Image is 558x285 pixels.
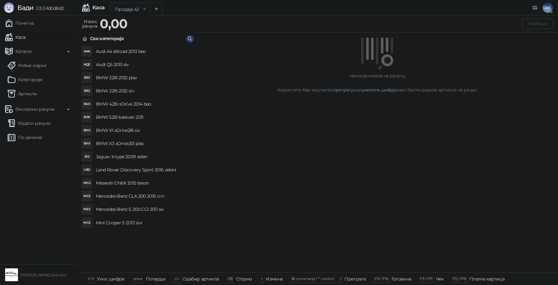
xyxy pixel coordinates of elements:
a: претрагу [333,87,353,93]
h4: BMW 328i 2012 siv [96,86,191,96]
div: ME2 [82,204,92,214]
strong: 0,00 [100,16,127,31]
img: Logo [4,3,14,13]
span: f [340,276,341,281]
span: F12 / F18 [452,276,466,281]
span: ↑/↓ [174,276,179,281]
span: 3.11.3-fd0d8d3 [33,5,63,11]
span: AK [543,3,553,13]
h4: Jaguar X-type 2009 zelen [96,151,191,162]
div: Платна картица [469,275,504,283]
div: B4X [82,99,92,109]
div: AQ2 [82,59,92,70]
h4: BMW X3 xDrive20i plav [96,138,191,149]
span: + [261,276,263,281]
span: ⌫ [227,276,232,281]
span: ⌘ command / ⌃ control [291,276,334,281]
a: Каса [5,31,25,44]
div: AAA [82,46,92,56]
div: BXX [82,138,92,149]
div: Одабир артикла [182,275,219,283]
img: 64x64-companyLogo-656abe8e-fc8b-482c-b8ca-49f9280bafb6.png [5,268,18,281]
div: MC2 [82,191,92,201]
div: BXX [82,125,92,135]
img: Artikli [8,90,15,98]
a: Робне марке [8,59,46,72]
a: Издати рачуни [8,117,51,130]
h4: Audi A4 allroad 2013 beo [96,46,191,56]
h4: BMW 328i 2012 plav [96,73,191,83]
a: Почетна [5,17,34,30]
small: [PERSON_NAME] Auto doo [21,273,66,277]
button: Add tab [150,3,163,15]
a: ArtikliАртикли [8,87,37,100]
div: B32 [82,73,92,83]
div: Измена [266,275,283,283]
div: JX2 [82,151,92,162]
div: Претрага [344,275,366,283]
div: grid [77,45,196,272]
span: Каталог [15,45,33,58]
span: Фискални рачуни [15,103,55,116]
a: По данима [8,131,42,144]
div: Сторно [236,275,252,283]
div: Каса [92,5,105,10]
h4: Land Rover Discovery Sport 2016 zeleni [96,165,191,175]
a: унесите шифру [362,87,396,93]
div: Све категорије [90,35,124,42]
a: Категорије [8,73,43,86]
div: Нема артикала на рачуну. Користите бар код читач, или како бисте додали артикле на рачун. [204,72,550,93]
button: Плаћање [522,19,553,29]
h4: Mercedes-Benz CLA 200 2016 crn [96,191,191,201]
div: MG2 [82,178,92,188]
div: Износ рачуна [81,17,98,30]
div: B5K [82,112,92,122]
span: enter [133,276,143,281]
div: MC2 [82,218,92,228]
div: Продаја 43 [115,6,139,13]
h4: Maserati Ghibli 2015 braon [96,178,191,188]
span: 0-9 [88,276,94,281]
a: Документација [530,3,540,13]
h4: Audi Q5 2013 siv [96,59,191,70]
h4: BMW X1 xDrive28i siv [96,125,191,135]
div: LRD [82,165,92,175]
span: F10 / F16 [374,276,388,281]
div: Потврди [146,275,166,283]
div: Чек [436,275,444,283]
h4: BMW 428i xDrive 2014 beo [96,99,191,109]
div: B32 [82,86,92,96]
div: Готовина [391,275,411,283]
span: F11 / F17 [420,276,432,281]
h4: BMW 528i karavan 2011 [96,112,191,122]
h4: Mercedes-Benz E 200 CGI 2011 siv [96,204,191,214]
div: Унос шифре [97,275,125,283]
span: Бади [17,4,33,12]
h4: Mini Cooper S 2013 sivi [96,218,191,228]
button: remove [140,6,149,12]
